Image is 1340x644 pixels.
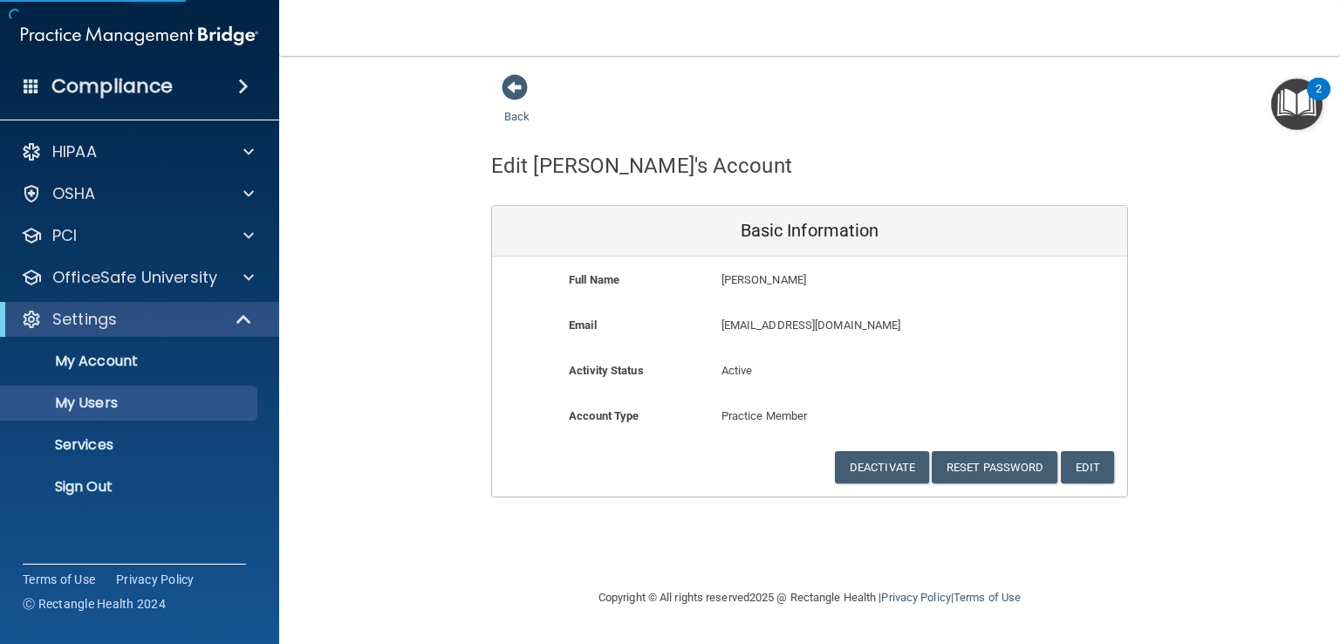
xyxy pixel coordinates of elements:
p: [EMAIL_ADDRESS][DOMAIN_NAME] [721,315,1000,336]
a: Privacy Policy [116,571,195,588]
div: Basic Information [492,206,1127,257]
a: Settings [21,309,253,330]
p: My Users [11,394,250,412]
button: Deactivate [835,451,929,483]
a: Privacy Policy [881,591,950,604]
p: Services [11,436,250,454]
button: Open Resource Center, 2 new notifications [1271,79,1323,130]
a: Back [504,89,530,123]
p: Settings [52,309,117,330]
a: HIPAA [21,141,254,162]
p: PCI [52,225,77,246]
b: Email [569,319,597,332]
button: Reset Password [932,451,1057,483]
p: Sign Out [11,478,250,496]
img: PMB logo [21,18,258,53]
a: Terms of Use [954,591,1021,604]
div: 2 [1316,89,1322,112]
a: PCI [21,225,254,246]
a: OSHA [21,183,254,204]
h4: Edit [PERSON_NAME]'s Account [491,154,792,177]
iframe: Drift Widget Chat Controller [1039,523,1319,592]
b: Full Name [569,273,619,286]
p: OfficeSafe University [52,267,217,288]
b: Activity Status [569,364,644,377]
a: Terms of Use [23,571,95,588]
p: Practice Member [721,406,899,427]
a: OfficeSafe University [21,267,254,288]
p: HIPAA [52,141,97,162]
span: Ⓒ Rectangle Health 2024 [23,595,166,613]
p: My Account [11,353,250,370]
p: [PERSON_NAME] [721,270,1000,291]
button: Edit [1061,451,1114,483]
p: Active [721,360,899,381]
h4: Compliance [51,74,173,99]
div: Copyright © All rights reserved 2025 @ Rectangle Health | | [491,570,1128,626]
p: OSHA [52,183,96,204]
b: Account Type [569,409,639,422]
